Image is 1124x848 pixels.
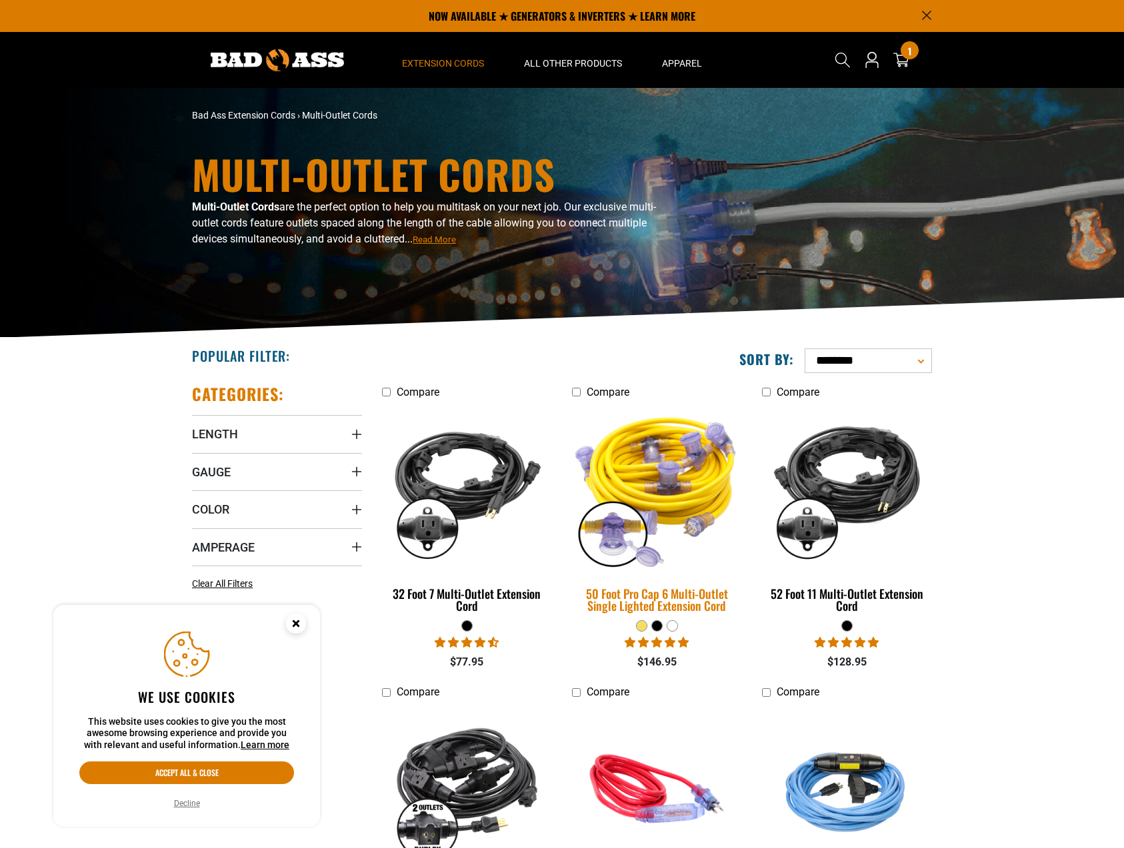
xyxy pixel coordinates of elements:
[402,57,484,69] span: Extension Cords
[53,605,320,827] aside: Cookie Consent
[382,588,552,612] div: 32 Foot 7 Multi-Outlet Extension Cord
[192,577,258,591] a: Clear All Filters
[192,426,238,442] span: Length
[524,57,622,69] span: All Other Products
[192,578,253,589] span: Clear All Filters
[192,110,295,121] a: Bad Ass Extension Cords
[192,154,679,194] h1: Multi-Outlet Cords
[662,57,702,69] span: Apparel
[192,528,362,566] summary: Amperage
[777,386,819,398] span: Compare
[572,654,742,670] div: $146.95
[739,350,794,368] label: Sort by:
[192,347,290,364] h2: Popular Filter:
[192,464,231,480] span: Gauge
[572,405,742,620] a: yellow 50 Foot Pro Cap 6 Multi-Outlet Single Lighted Extension Cord
[211,49,344,71] img: Bad Ass Extension Cords
[382,654,552,670] div: $77.95
[397,685,439,698] span: Compare
[79,761,294,784] button: Accept all & close
[79,716,294,751] p: This website uses cookies to give you the most awesome browsing experience and provide you with r...
[587,386,629,398] span: Compare
[908,46,911,56] span: 1
[383,412,551,565] img: black
[192,415,362,452] summary: Length
[435,636,499,649] span: 4.68 stars
[504,32,642,88] summary: All Other Products
[587,685,629,698] span: Compare
[397,386,439,398] span: Compare
[192,384,284,404] h2: Categories:
[241,739,289,750] a: Learn more
[413,234,456,244] span: Read More
[762,588,932,612] div: 52 Foot 11 Multi-Outlet Extension Cord
[192,201,656,245] span: are the perfect option to help you multitask on your next job. Our exclusive multi-outlet cords f...
[302,110,377,121] span: Multi-Outlet Cords
[625,636,689,649] span: 4.80 stars
[192,453,362,490] summary: Gauge
[192,109,679,123] nav: breadcrumbs
[815,636,879,649] span: 4.95 stars
[777,685,819,698] span: Compare
[563,403,750,574] img: yellow
[762,654,932,670] div: $128.95
[192,201,279,213] b: Multi-Outlet Cords
[572,588,742,612] div: 50 Foot Pro Cap 6 Multi-Outlet Single Lighted Extension Cord
[170,797,204,810] button: Decline
[192,502,229,517] span: Color
[763,412,931,565] img: black
[297,110,300,121] span: ›
[642,32,722,88] summary: Apparel
[762,405,932,620] a: black 52 Foot 11 Multi-Outlet Extension Cord
[192,490,362,528] summary: Color
[382,405,552,620] a: black 32 Foot 7 Multi-Outlet Extension Cord
[192,540,255,555] span: Amperage
[79,688,294,705] h2: We use cookies
[382,32,504,88] summary: Extension Cords
[832,49,853,71] summary: Search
